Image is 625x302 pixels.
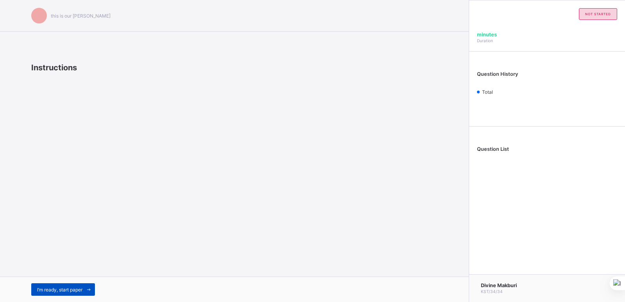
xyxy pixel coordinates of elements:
[37,287,82,293] span: I’m ready, start paper
[481,289,503,294] span: KST/34/34
[477,38,493,43] span: Duration
[482,89,493,95] span: Total
[477,71,518,77] span: Question History
[31,63,77,72] span: Instructions
[585,12,611,16] span: not started
[481,282,517,288] span: Divine Makburi
[477,32,497,38] span: minutes
[477,146,509,152] span: Question List
[51,13,111,19] span: this is our [PERSON_NAME]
